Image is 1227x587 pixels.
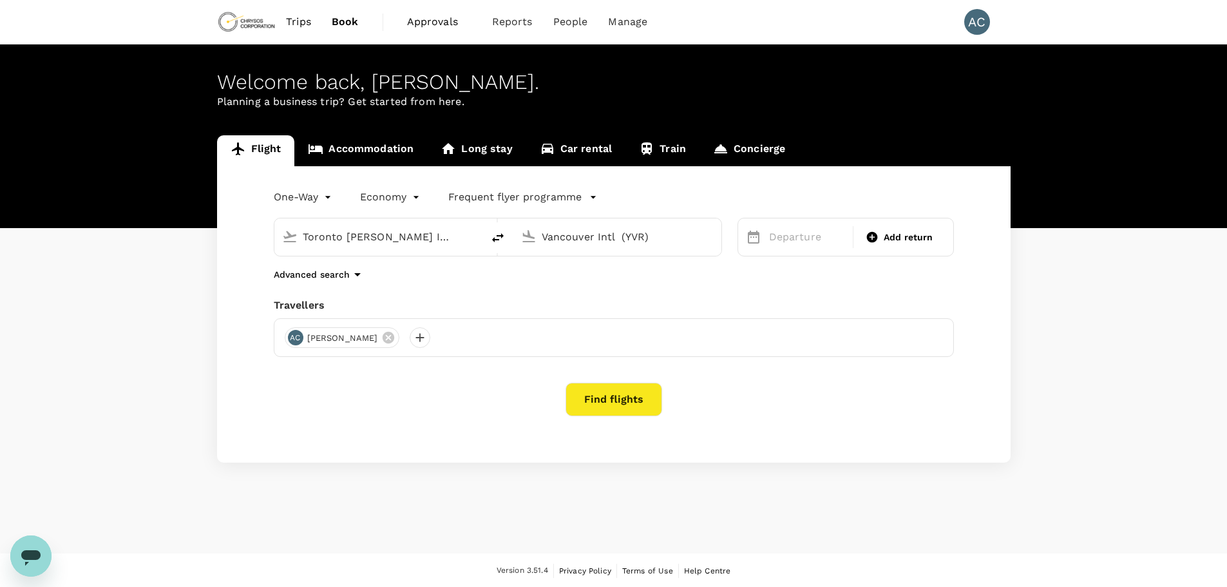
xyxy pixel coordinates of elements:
[360,187,423,207] div: Economy
[473,235,476,238] button: Open
[217,70,1011,94] div: Welcome back , [PERSON_NAME] .
[625,135,699,166] a: Train
[542,227,694,247] input: Going to
[622,564,673,578] a: Terms of Use
[217,8,276,36] img: Chrysos Corporation
[608,14,647,30] span: Manage
[526,135,626,166] a: Car rental
[684,564,731,578] a: Help Centre
[274,267,365,282] button: Advanced search
[712,235,715,238] button: Open
[492,14,533,30] span: Reports
[407,14,471,30] span: Approvals
[684,566,731,575] span: Help Centre
[448,189,597,205] button: Frequent flyer programme
[559,564,611,578] a: Privacy Policy
[10,535,52,577] iframe: Button to launch messaging window
[482,222,513,253] button: delete
[274,187,334,207] div: One-Way
[427,135,526,166] a: Long stay
[217,94,1011,110] p: Planning a business trip? Get started from here.
[448,189,582,205] p: Frequent flyer programme
[622,566,673,575] span: Terms of Use
[497,564,548,577] span: Version 3.51.4
[884,231,933,244] span: Add return
[553,14,588,30] span: People
[699,135,799,166] a: Concierge
[217,135,295,166] a: Flight
[303,227,455,247] input: Depart from
[286,14,311,30] span: Trips
[294,135,427,166] a: Accommodation
[559,566,611,575] span: Privacy Policy
[566,383,662,416] button: Find flights
[285,327,400,348] div: AC[PERSON_NAME]
[769,229,846,245] p: Departure
[300,332,386,345] span: [PERSON_NAME]
[288,330,303,345] div: AC
[964,9,990,35] div: AC
[274,268,350,281] p: Advanced search
[274,298,954,313] div: Travellers
[332,14,359,30] span: Book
